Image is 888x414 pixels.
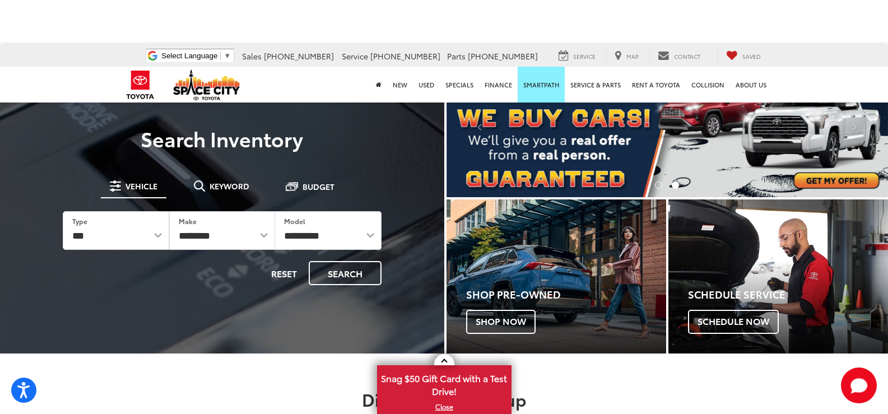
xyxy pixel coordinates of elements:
[47,127,397,150] h3: Search Inventory
[447,199,666,353] div: Toyota
[686,67,730,103] a: Collision
[688,310,779,333] span: Schedule Now
[309,261,382,285] button: Search
[440,67,479,103] a: Specials
[264,50,334,62] span: [PHONE_NUMBER]
[31,18,55,27] div: v 4.0.25
[210,182,249,190] span: Keyword
[626,67,686,103] a: Rent a Toyota
[550,50,604,62] a: Service
[447,78,513,175] button: Click to view previous picture.
[173,69,240,100] img: Space City Toyota
[742,52,761,61] span: Saved
[18,29,27,38] img: website_grey.svg
[668,199,888,353] a: Schedule Service Schedule Now
[29,29,123,38] div: Domain: [DOMAIN_NAME]
[179,216,197,226] label: Make
[125,182,157,190] span: Vehicle
[565,67,626,103] a: Service & Parts
[841,368,877,403] button: Toggle Chat Window
[161,52,217,60] span: Select Language
[119,67,161,103] img: Toyota
[413,67,440,103] a: Used
[626,52,639,61] span: Map
[30,65,39,74] img: tab_domain_overview_orange.svg
[18,18,27,27] img: logo_orange.svg
[220,52,221,60] span: ​
[668,199,888,353] div: Toyota
[224,52,231,60] span: ▼
[161,52,231,60] a: Select Language​
[466,289,666,300] h4: Shop Pre-Owned
[342,50,368,62] span: Service
[822,78,888,175] button: Click to view next picture.
[124,66,189,73] div: Keywords by Traffic
[718,50,769,62] a: My Saved Vehicles
[284,216,305,226] label: Model
[111,65,120,74] img: tab_keywords_by_traffic_grey.svg
[672,182,679,189] li: Go to slide number 2.
[72,216,87,226] label: Type
[479,67,518,103] a: Finance
[370,50,440,62] span: [PHONE_NUMBER]
[688,289,888,300] h4: Schedule Service
[606,50,647,62] a: Map
[370,67,387,103] a: Home
[378,366,510,401] span: Snag $50 Gift Card with a Test Drive!
[387,67,413,103] a: New
[573,52,596,61] span: Service
[468,50,538,62] span: [PHONE_NUMBER]
[262,261,306,285] button: Reset
[730,67,772,103] a: About Us
[447,199,666,353] a: Shop Pre-Owned Shop Now
[655,182,662,189] li: Go to slide number 1.
[841,368,877,403] svg: Start Chat
[303,183,334,190] span: Budget
[466,310,536,333] span: Shop Now
[242,50,262,62] span: Sales
[674,52,700,61] span: Contact
[43,66,100,73] div: Domain Overview
[447,50,466,62] span: Parts
[49,390,839,408] h2: Discover Our Lineup
[649,50,709,62] a: Contact
[518,67,565,103] a: SmartPath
